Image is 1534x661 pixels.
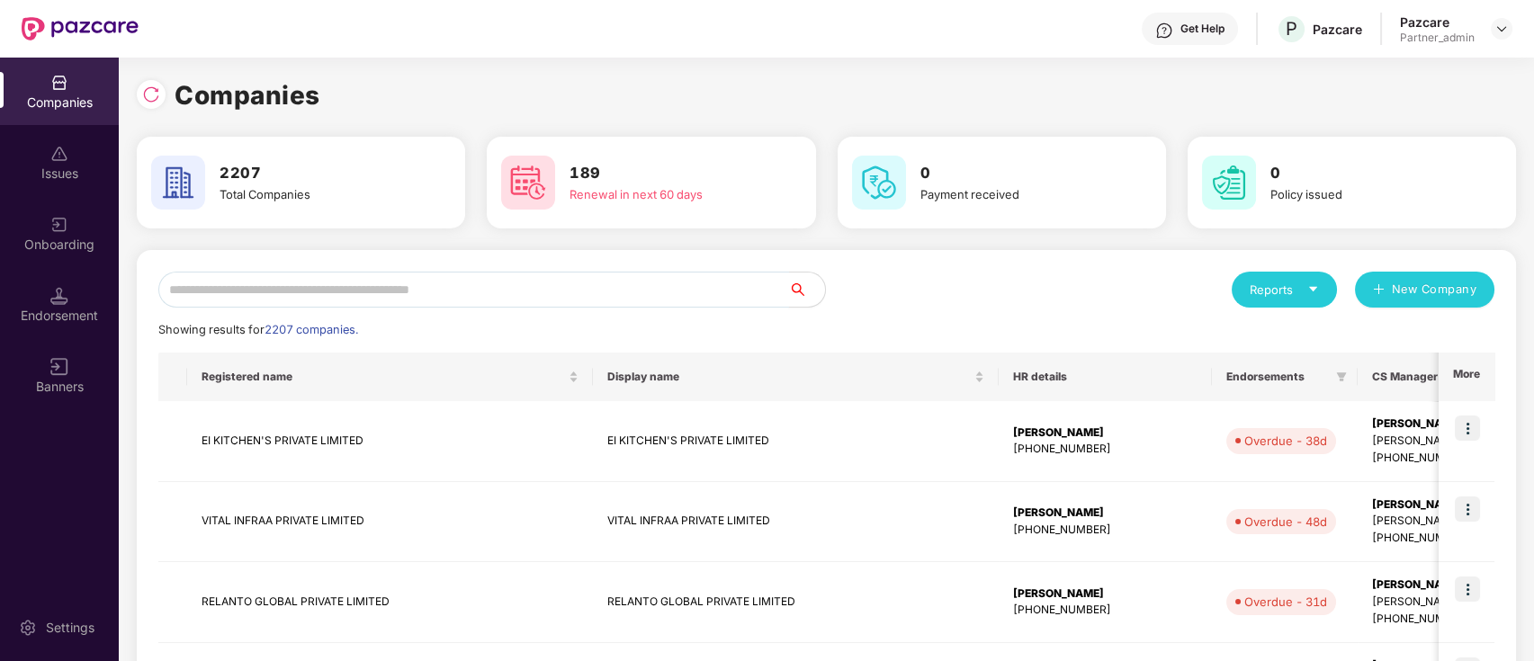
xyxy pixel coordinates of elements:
img: svg+xml;base64,PHN2ZyB4bWxucz0iaHR0cDovL3d3dy53My5vcmcvMjAwMC9zdmciIHdpZHRoPSI2MCIgaGVpZ2h0PSI2MC... [501,156,555,210]
td: RELANTO GLOBAL PRIVATE LIMITED [187,562,593,643]
th: Registered name [187,353,593,401]
div: [PERSON_NAME] [1013,505,1198,522]
img: svg+xml;base64,PHN2ZyBpZD0iQ29tcGFuaWVzIiB4bWxucz0iaHR0cDovL3d3dy53My5vcmcvMjAwMC9zdmciIHdpZHRoPS... [50,74,68,92]
img: svg+xml;base64,PHN2ZyB4bWxucz0iaHR0cDovL3d3dy53My5vcmcvMjAwMC9zdmciIHdpZHRoPSI2MCIgaGVpZ2h0PSI2MC... [1202,156,1256,210]
span: search [788,282,825,297]
img: svg+xml;base64,PHN2ZyBpZD0iU2V0dGluZy0yMHgyMCIgeG1sbnM9Imh0dHA6Ly93d3cudzMub3JnLzIwMDAvc3ZnIiB3aW... [19,619,37,637]
span: Endorsements [1226,370,1329,384]
div: Partner_admin [1400,31,1475,45]
div: [PERSON_NAME] [1013,424,1198,442]
div: [PHONE_NUMBER] [1013,441,1198,458]
img: svg+xml;base64,PHN2ZyBpZD0iSGVscC0zMngzMiIgeG1sbnM9Imh0dHA6Ly93d3cudzMub3JnLzIwMDAvc3ZnIiB3aWR0aD... [1155,22,1173,40]
td: VITAL INFRAA PRIVATE LIMITED [593,482,999,563]
img: svg+xml;base64,PHN2ZyB3aWR0aD0iMTQuNSIgaGVpZ2h0PSIxNC41IiB2aWV3Qm94PSIwIDAgMTYgMTYiIGZpbGw9Im5vbm... [50,287,68,305]
div: Reports [1250,281,1319,299]
span: filter [1332,366,1350,388]
img: svg+xml;base64,PHN2ZyBpZD0iRHJvcGRvd24tMzJ4MzIiIHhtbG5zPSJodHRwOi8vd3d3LnczLm9yZy8yMDAwL3N2ZyIgd2... [1494,22,1509,36]
img: icon [1455,496,1480,522]
td: RELANTO GLOBAL PRIVATE LIMITED [593,562,999,643]
h1: Companies [175,76,320,115]
div: [PHONE_NUMBER] [1013,522,1198,539]
div: Renewal in next 60 days [570,185,765,203]
td: VITAL INFRAA PRIVATE LIMITED [187,482,593,563]
td: EI KITCHEN'S PRIVATE LIMITED [187,401,593,482]
img: svg+xml;base64,PHN2ZyB4bWxucz0iaHR0cDovL3d3dy53My5vcmcvMjAwMC9zdmciIHdpZHRoPSI2MCIgaGVpZ2h0PSI2MC... [852,156,906,210]
img: svg+xml;base64,PHN2ZyBpZD0iUmVsb2FkLTMyeDMyIiB4bWxucz0iaHR0cDovL3d3dy53My5vcmcvMjAwMC9zdmciIHdpZH... [142,85,160,103]
button: plusNew Company [1355,272,1494,308]
td: EI KITCHEN'S PRIVATE LIMITED [593,401,999,482]
h3: 0 [1270,162,1466,185]
h3: 189 [570,162,765,185]
div: [PHONE_NUMBER] [1013,602,1198,619]
img: icon [1455,576,1480,602]
div: Get Help [1180,22,1225,36]
img: New Pazcare Logo [22,17,139,40]
img: svg+xml;base64,PHN2ZyB3aWR0aD0iMjAiIGhlaWdodD0iMjAiIHZpZXdCb3g9IjAgMCAyMCAyMCIgZmlsbD0ibm9uZSIgeG... [50,216,68,234]
span: plus [1373,283,1385,298]
span: 2207 companies. [265,323,358,336]
span: P [1286,18,1297,40]
div: Policy issued [1270,185,1466,203]
th: More [1439,353,1494,401]
button: search [788,272,826,308]
img: icon [1455,415,1480,441]
div: Pazcare [1400,13,1475,31]
th: Display name [593,353,999,401]
span: filter [1336,371,1347,382]
span: Showing results for [158,323,358,336]
div: Overdue - 38d [1244,432,1327,450]
span: New Company [1392,281,1477,299]
h3: 2207 [220,162,415,185]
div: Overdue - 48d [1244,513,1327,531]
th: HR details [999,353,1212,401]
img: svg+xml;base64,PHN2ZyB4bWxucz0iaHR0cDovL3d3dy53My5vcmcvMjAwMC9zdmciIHdpZHRoPSI2MCIgaGVpZ2h0PSI2MC... [151,156,205,210]
img: svg+xml;base64,PHN2ZyBpZD0iSXNzdWVzX2Rpc2FibGVkIiB4bWxucz0iaHR0cDovL3d3dy53My5vcmcvMjAwMC9zdmciIH... [50,145,68,163]
div: [PERSON_NAME] [1013,585,1198,603]
div: Pazcare [1313,21,1362,38]
span: Display name [607,370,971,384]
h3: 0 [920,162,1116,185]
span: caret-down [1307,283,1319,295]
div: Overdue - 31d [1244,593,1327,611]
span: Registered name [202,370,565,384]
div: Total Companies [220,185,415,203]
img: svg+xml;base64,PHN2ZyB3aWR0aD0iMTYiIGhlaWdodD0iMTYiIHZpZXdCb3g9IjAgMCAxNiAxNiIgZmlsbD0ibm9uZSIgeG... [50,358,68,376]
div: Payment received [920,185,1116,203]
div: Settings [40,619,100,637]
